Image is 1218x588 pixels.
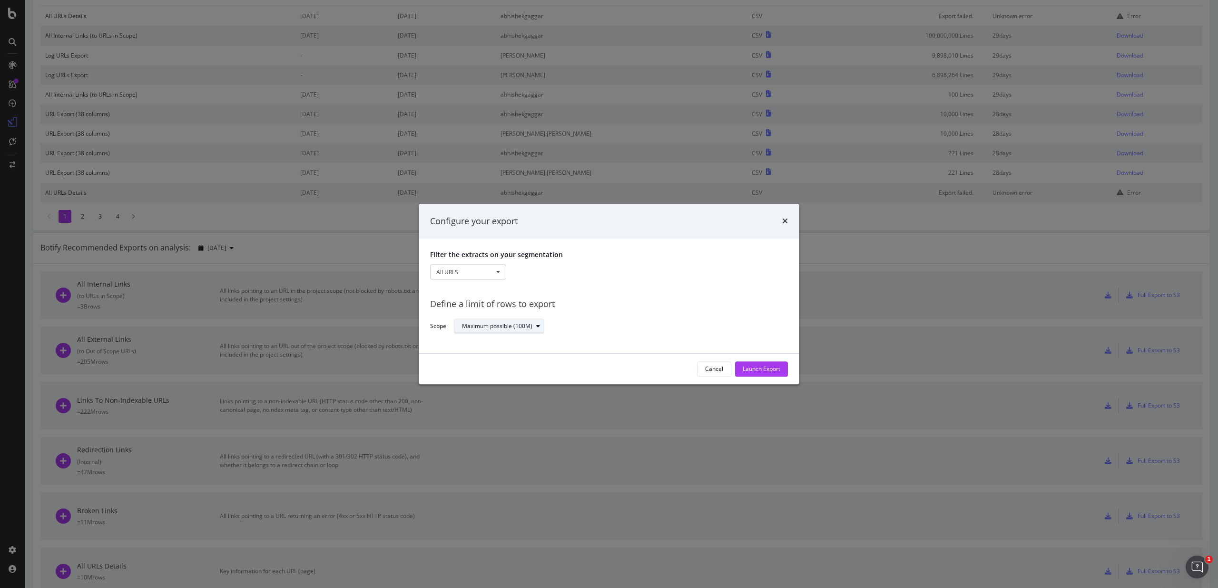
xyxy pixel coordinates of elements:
[1186,556,1208,578] iframe: Intercom live chat
[430,250,788,260] p: Filter the extracts on your segmentation
[743,365,780,373] div: Launch Export
[454,319,544,334] button: Maximum possible (100M)
[705,365,723,373] div: Cancel
[430,215,518,228] div: Configure your export
[430,322,446,332] label: Scope
[430,299,788,311] div: Define a limit of rows to export
[462,324,532,329] div: Maximum possible (100M)
[697,361,731,377] button: Cancel
[419,204,799,384] div: modal
[1205,556,1213,563] span: 1
[782,215,788,228] div: times
[430,265,506,280] button: All URLS
[735,361,788,377] button: Launch Export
